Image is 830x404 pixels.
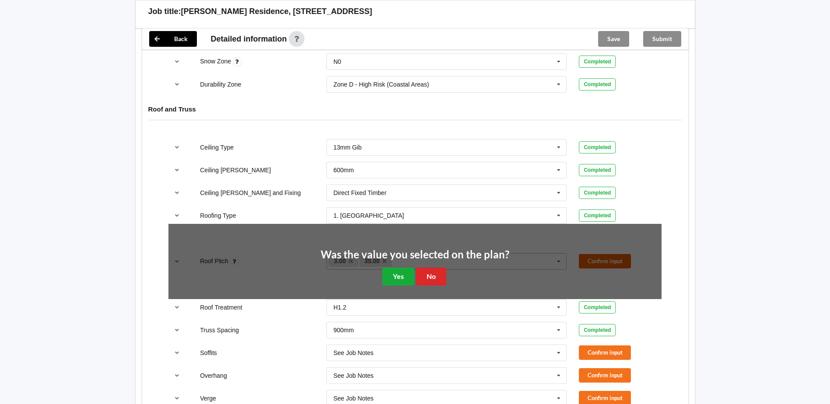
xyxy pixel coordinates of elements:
[200,212,236,219] label: Roofing Type
[579,209,616,222] div: Completed
[333,81,429,87] div: Zone D - High Risk (Coastal Areas)
[579,141,616,153] div: Completed
[579,187,616,199] div: Completed
[168,208,186,223] button: reference-toggle
[148,7,181,17] h3: Job title:
[579,324,616,336] div: Completed
[579,301,616,313] div: Completed
[168,300,186,315] button: reference-toggle
[200,58,233,65] label: Snow Zone
[200,327,239,334] label: Truss Spacing
[168,162,186,178] button: reference-toggle
[168,185,186,201] button: reference-toggle
[333,144,362,150] div: 13mm Gib
[200,144,234,151] label: Ceiling Type
[168,54,186,70] button: reference-toggle
[579,56,616,68] div: Completed
[149,31,197,47] button: Back
[200,395,216,402] label: Verge
[333,190,386,196] div: Direct Fixed Timber
[200,349,217,356] label: Soffits
[168,368,186,383] button: reference-toggle
[579,164,616,176] div: Completed
[579,345,631,360] button: Confirm input
[333,395,374,401] div: See Job Notes
[168,77,186,92] button: reference-toggle
[200,304,242,311] label: Roof Treatment
[181,7,372,17] h3: [PERSON_NAME] Residence, [STREET_ADDRESS]
[200,167,271,174] label: Ceiling [PERSON_NAME]
[416,268,446,286] button: No
[579,368,631,383] button: Confirm input
[200,372,227,379] label: Overhang
[168,345,186,361] button: reference-toggle
[333,167,354,173] div: 600mm
[168,139,186,155] button: reference-toggle
[333,327,354,333] div: 900mm
[333,212,404,219] div: 1. [GEOGRAPHIC_DATA]
[200,81,241,88] label: Durability Zone
[333,350,374,356] div: See Job Notes
[333,304,347,310] div: H1.2
[211,35,287,43] span: Detailed information
[579,78,616,91] div: Completed
[333,59,341,65] div: N0
[333,373,374,379] div: See Job Notes
[200,189,301,196] label: Ceiling [PERSON_NAME] and Fixing
[168,322,186,338] button: reference-toggle
[148,105,682,113] h4: Roof and Truss
[321,248,509,261] h2: Was the value you selected on the plan?
[382,268,414,286] button: Yes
